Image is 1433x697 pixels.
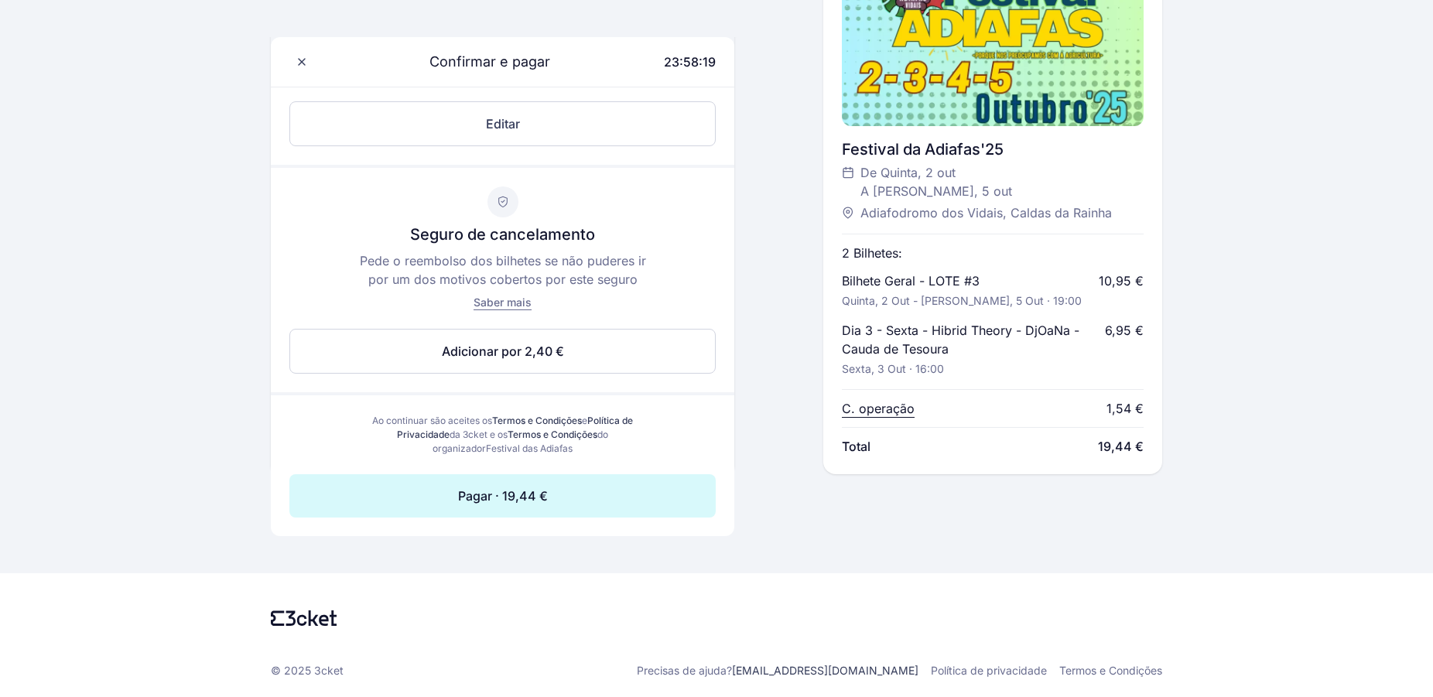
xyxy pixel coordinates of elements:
span: 23:58:19 [664,54,716,70]
p: Precisas de ajuda? [637,663,918,678]
p: © 2025 3cket [271,663,344,678]
span: Adicionar por 2,40 € [442,342,564,360]
p: Dia 3 - Sexta - Hibrid Theory - DjOaNa - Cauda de Tesoura [842,321,1089,358]
div: 10,95 € [1099,272,1144,290]
span: Festival das Adiafas [486,442,573,454]
button: Adicionar por 2,40 € [289,329,716,374]
a: Termos e Condições [1059,663,1162,678]
a: [EMAIL_ADDRESS][DOMAIN_NAME] [732,664,918,677]
p: Quinta, 2 out - [PERSON_NAME], 5 out · 19:00 [842,293,1082,309]
a: Termos e Condições [508,429,597,440]
span: Adiafodromo dos Vidais, Caldas da Rainha [860,203,1112,222]
button: Editar [289,101,716,146]
button: Pagar · 19,44 € [289,474,716,518]
p: C. operação [842,399,915,418]
span: Saber mais [474,296,532,309]
p: 2 Bilhetes: [842,244,902,262]
a: Termos e Condições [492,415,582,426]
p: Sexta, 3 out · 16:00 [842,361,944,377]
span: De Quinta, 2 out A [PERSON_NAME], 5 out [860,163,1012,200]
div: Ao continuar são aceites os e da 3cket e os do organizador [357,414,648,456]
div: 1,54 € [1106,399,1144,418]
span: Pagar · 19,44 € [458,487,548,505]
span: Total [842,437,870,456]
div: Festival da Adiafas'25 [842,138,1144,160]
div: 6,95 € [1105,321,1144,340]
a: Política de privacidade [931,663,1047,678]
p: Pede o reembolso dos bilhetes se não puderes ir por um dos motivos cobertos por este seguro [354,251,652,289]
span: 19,44 € [1098,437,1144,456]
span: Confirmar e pagar [411,51,550,73]
p: Bilhete Geral - LOTE #3 [842,272,980,290]
p: Seguro de cancelamento [410,224,595,245]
